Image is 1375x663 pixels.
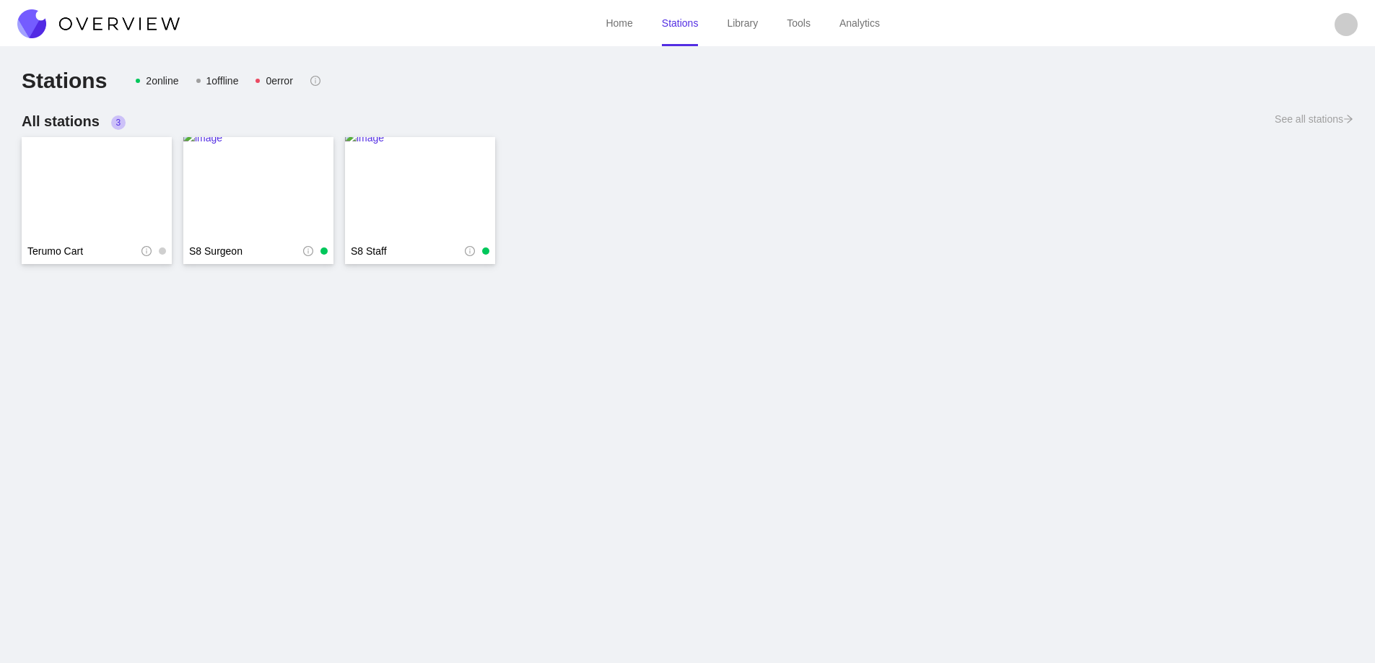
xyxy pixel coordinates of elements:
[183,137,333,238] a: image
[839,17,880,29] a: Analytics
[189,244,303,258] a: S8 Surgeon
[183,130,333,245] img: image
[345,130,495,245] img: image
[146,73,178,89] div: 2 online
[22,137,172,238] a: image
[266,73,292,89] div: 0 error
[351,244,465,258] a: S8 Staff
[662,17,699,29] a: Stations
[27,244,141,258] a: Terumo Cart
[111,115,126,130] sup: 3
[727,17,758,29] a: Library
[22,130,172,245] img: image
[22,68,107,94] h2: Stations
[303,246,313,256] span: info-circle
[1275,111,1353,137] a: See all stationsarrow-right
[141,246,152,256] span: info-circle
[22,111,126,131] h3: All stations
[465,246,475,256] span: info-circle
[310,76,320,86] span: info-circle
[345,137,495,238] a: image
[787,17,811,29] a: Tools
[1343,114,1353,124] span: arrow-right
[606,17,632,29] a: Home
[115,118,121,128] span: 3
[206,73,239,89] div: 1 offline
[17,9,180,38] img: Overview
